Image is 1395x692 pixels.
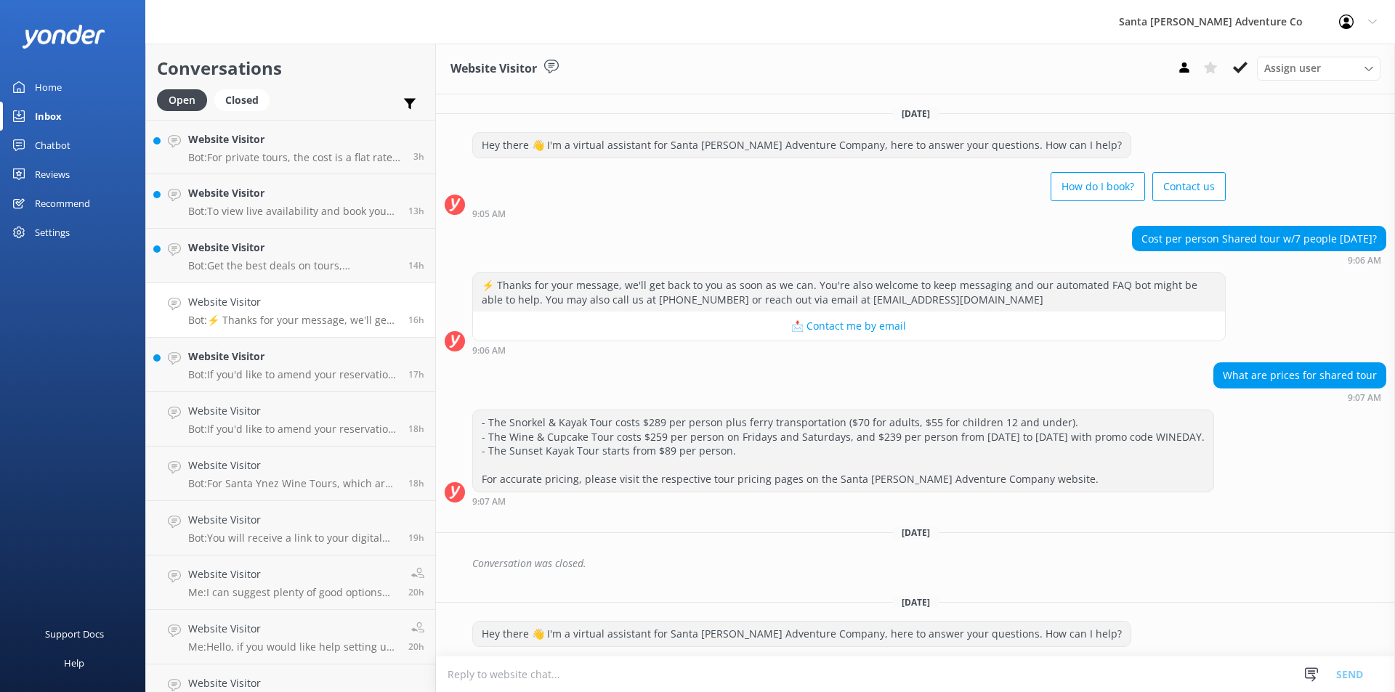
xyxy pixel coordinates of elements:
button: Contact us [1152,172,1226,201]
p: Bot: ⚡ Thanks for your message, we'll get back to you as soon as we can. You're also welcome to k... [188,314,397,327]
span: Sep 04 2025 02:14pm (UTC -07:00) America/Tijuana [408,586,424,598]
h4: Website Visitor [188,294,397,310]
div: Settings [35,218,70,247]
span: [DATE] [893,526,939,539]
img: yonder-white-logo.png [22,25,105,49]
p: Bot: If you'd like to amend your reservation, please contact the Santa [PERSON_NAME] Adventure Co... [188,423,397,436]
div: Aug 17 2025 09:06am (UTC -07:00) America/Tijuana [1132,255,1386,265]
div: Chatbot [35,131,70,160]
strong: 9:07 AM [1348,394,1381,402]
div: Reviews [35,160,70,189]
div: Open [157,89,207,111]
div: Aug 17 2025 09:06am (UTC -07:00) America/Tijuana [472,345,1226,355]
div: - The Snorkel & Kayak Tour costs $289 per person plus ferry transportation ($70 for adults, $55 f... [473,410,1213,492]
div: Aug 17 2025 09:07am (UTC -07:00) America/Tijuana [472,496,1214,506]
strong: 9:05 AM [472,210,506,219]
h4: Website Visitor [188,675,397,691]
span: [DATE] [893,107,939,120]
p: Me: I can suggest plenty of good options within [GEOGRAPHIC_DATA] but I may not have all the info... [188,586,397,599]
div: ⚡ Thanks for your message, we'll get back to you as soon as we can. You're also welcome to keep m... [473,273,1225,312]
div: Hey there 👋 I'm a virtual assistant for Santa [PERSON_NAME] Adventure Company, here to answer you... [473,133,1131,158]
strong: 9:06 AM [1348,256,1381,265]
a: Closed [214,91,277,107]
a: Website VisitorBot:If you'd like to amend your reservation, please contact the Santa [PERSON_NAME... [146,392,435,447]
h4: Website Visitor [188,131,403,147]
a: Website VisitorMe:I can suggest plenty of good options within [GEOGRAPHIC_DATA] but I may not hav... [146,555,435,610]
p: Bot: For private tours, the cost is a flat rate depending on the type of tour. For group tours, t... [188,151,403,164]
strong: 9:07 AM [472,497,506,506]
a: Website VisitorBot:⚡ Thanks for your message, we'll get back to you as soon as we can. You're als... [146,283,435,338]
div: Hey there 👋 I'm a virtual assistant for Santa [PERSON_NAME] Adventure Company, here to answer you... [473,622,1131,646]
div: Cost per person Shared tour w/7 people [DATE]? [1133,227,1386,251]
div: Help [64,648,84,677]
span: Assign user [1264,60,1321,76]
p: Bot: For Santa Ynez Wine Tours, which are part of the Mainland tours, full refunds are available ... [188,477,397,490]
div: Assign User [1257,57,1380,80]
a: Website VisitorMe:Hello, if you would like help setting up a tour please call our number, we cann... [146,610,435,664]
span: Sep 04 2025 04:19pm (UTC -07:00) America/Tijuana [408,423,424,435]
h4: Website Visitor [188,185,397,201]
p: Bot: Get the best deals on tours, adventures, and group activities in [GEOGRAPHIC_DATA][PERSON_NA... [188,259,397,272]
h4: Website Visitor [188,512,397,528]
span: Sep 04 2025 08:07pm (UTC -07:00) America/Tijuana [408,259,424,272]
a: Website VisitorBot:For private tours, the cost is a flat rate depending on the type of tour. For ... [146,120,435,174]
span: Sep 04 2025 02:09pm (UTC -07:00) America/Tijuana [408,640,424,653]
div: Aug 17 2025 09:05am (UTC -07:00) America/Tijuana [472,208,1226,219]
a: Website VisitorBot:For Santa Ynez Wine Tours, which are part of the Mainland tours, full refunds ... [146,447,435,501]
h3: Website Visitor [450,60,537,78]
p: Me: Hello, if you would like help setting up a tour please call our number, we cannot setup tours... [188,640,397,654]
div: Home [35,73,62,102]
a: Website VisitorBot:If you'd like to amend your reservation, please contact the Santa [PERSON_NAME... [146,338,435,392]
a: Open [157,91,214,107]
span: Sep 04 2025 08:55pm (UTC -07:00) America/Tijuana [408,205,424,217]
span: [DATE] [893,596,939,608]
h4: Website Visitor [188,240,397,256]
h4: Website Visitor [188,403,397,419]
a: Website VisitorBot:To view live availability and book your Santa [PERSON_NAME] Adventure tour, cl... [146,174,435,229]
div: Support Docs [45,619,104,648]
button: How do I book? [1051,172,1145,201]
h4: Website Visitor [188,349,397,365]
span: Sep 04 2025 03:12pm (UTC -07:00) America/Tijuana [408,532,424,544]
h2: Conversations [157,54,424,82]
h4: Website Visitor [188,566,397,582]
h4: Website Visitor [188,621,397,637]
div: Recommend [35,189,90,218]
div: Aug 17 2025 09:07am (UTC -07:00) America/Tijuana [1213,392,1386,402]
span: Sep 05 2025 07:15am (UTC -07:00) America/Tijuana [413,150,424,163]
div: Conversation was closed. [472,551,1386,576]
span: Sep 04 2025 06:02pm (UTC -07:00) America/Tijuana [408,314,424,326]
strong: 9:06 AM [472,346,506,355]
div: What are prices for shared tour [1214,363,1386,388]
button: 📩 Contact me by email [473,312,1225,341]
div: 2025-08-22T06:53:22.337 [445,551,1386,576]
p: Bot: To view live availability and book your Santa [PERSON_NAME] Adventure tour, click [URL][DOMA... [188,205,397,218]
span: Sep 04 2025 03:44pm (UTC -07:00) America/Tijuana [408,477,424,489]
a: Website VisitorBot:You will receive a link to your digital waiver form in your confirmation email... [146,501,435,555]
p: Bot: If you'd like to amend your reservation, please contact the Santa [PERSON_NAME] Adventure Co... [188,368,397,381]
a: Website VisitorBot:Get the best deals on tours, adventures, and group activities in [GEOGRAPHIC_D... [146,229,435,283]
div: Closed [214,89,270,111]
div: Inbox [35,102,62,131]
p: Bot: You will receive a link to your digital waiver form in your confirmation email. Each guest m... [188,532,397,545]
h4: Website Visitor [188,457,397,473]
span: Sep 04 2025 05:26pm (UTC -07:00) America/Tijuana [408,368,424,380]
